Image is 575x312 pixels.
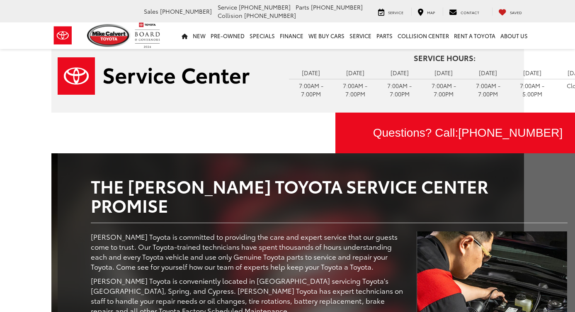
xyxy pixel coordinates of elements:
td: 7:00AM - 7:00PM [422,79,466,100]
a: Map [411,7,441,16]
span: Service [388,10,403,15]
td: 7:00AM - 7:00PM [289,79,333,100]
span: Contact [461,10,479,15]
a: Home [179,22,190,49]
td: [DATE] [422,66,466,79]
a: Service [347,22,374,49]
a: Collision Center [395,22,451,49]
a: New [190,22,208,49]
a: Pre-Owned [208,22,247,49]
td: 7:00AM - 7:00PM [377,79,422,100]
span: Map [427,10,435,15]
span: [PHONE_NUMBER] [244,11,296,20]
td: 7:00AM - 7:00PM [466,79,510,100]
a: Rent a Toyota [451,22,498,49]
img: Mike Calvert Toyota [87,24,131,47]
img: Service Center | Mike Calvert Toyota in Houston TX [58,57,250,95]
td: 7:00AM - 5:00PM [510,79,555,100]
a: WE BUY CARS [306,22,347,49]
td: 7:00AM - 7:00PM [333,79,378,100]
h2: The [PERSON_NAME] Toyota Service Center Promise [91,176,568,214]
a: Parts [374,22,395,49]
img: Toyota [47,22,78,49]
a: Specials [247,22,277,49]
span: Collision [218,11,243,20]
span: Service [218,3,237,11]
p: [PERSON_NAME] Toyota is committed to providing the care and expert service that our guests come t... [91,231,405,271]
span: [PHONE_NUMBER] [311,3,363,11]
td: [DATE] [289,66,333,79]
a: Contact [443,7,485,16]
span: [PHONE_NUMBER] [160,7,212,15]
td: [DATE] [377,66,422,79]
a: Service Center | Mike Calvert Toyota in Houston TX [58,57,277,95]
a: Finance [277,22,306,49]
a: My Saved Vehicles [492,7,528,16]
span: [PHONE_NUMBER] [458,126,563,139]
span: Parts [296,3,309,11]
td: [DATE] [466,66,510,79]
span: Sales [144,7,158,15]
td: [DATE] [510,66,555,79]
span: [PHONE_NUMBER] [239,3,291,11]
a: About Us [498,22,530,49]
td: [DATE] [333,66,378,79]
a: Service [372,7,410,16]
span: Saved [510,10,522,15]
